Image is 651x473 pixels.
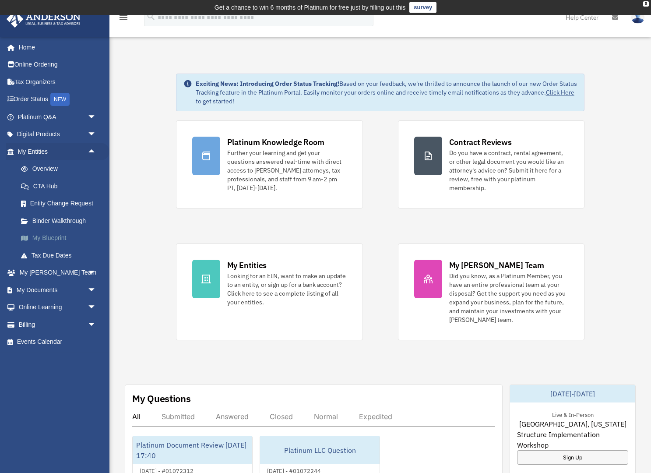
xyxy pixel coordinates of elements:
a: Binder Walkthrough [12,212,109,229]
a: Billingarrow_drop_down [6,316,109,333]
div: All [132,412,141,421]
span: arrow_drop_down [88,316,105,334]
a: My Entities Looking for an EIN, want to make an update to an entity, or sign up for a bank accoun... [176,244,363,340]
a: Tax Organizers [6,73,109,91]
div: Submitted [162,412,195,421]
div: Contract Reviews [449,137,512,148]
span: arrow_drop_down [88,108,105,126]
strong: Exciting News: Introducing Order Status Tracking! [196,80,339,88]
div: Expedited [359,412,392,421]
a: survey [409,2,436,13]
span: arrow_drop_down [88,299,105,317]
div: Do you have a contract, rental agreement, or other legal document you would like an attorney's ad... [449,148,569,192]
a: CTA Hub [12,177,109,195]
a: Entity Change Request [12,195,109,212]
a: Events Calendar [6,333,109,351]
a: My Blueprint [12,229,109,247]
span: arrow_drop_down [88,264,105,282]
a: Click Here to get started! [196,88,574,105]
div: NEW [50,93,70,106]
div: Live & In-Person [545,409,601,419]
a: Sign Up [517,450,628,465]
div: Normal [314,412,338,421]
a: Platinum Knowledge Room Further your learning and get your questions answered real-time with dire... [176,120,363,208]
div: Did you know, as a Platinum Member, you have an entire professional team at your disposal? Get th... [449,272,569,324]
div: Closed [270,412,293,421]
span: arrow_drop_up [88,143,105,161]
a: Home [6,39,105,56]
div: My [PERSON_NAME] Team [449,260,544,271]
div: Looking for an EIN, want to make an update to an entity, or sign up for a bank account? Click her... [227,272,347,307]
img: Anderson Advisors Platinum Portal [4,11,83,28]
div: My Entities [227,260,267,271]
span: [GEOGRAPHIC_DATA], [US_STATE] [519,419,626,429]
div: Based on your feedback, we're thrilled to announce the launch of our new Order Status Tracking fe... [196,79,577,106]
a: Online Ordering [6,56,109,74]
div: close [643,1,649,7]
img: User Pic [631,11,644,24]
a: My Documentsarrow_drop_down [6,281,109,299]
div: Platinum Knowledge Room [227,137,324,148]
i: menu [118,12,129,23]
div: Answered [216,412,249,421]
span: arrow_drop_down [88,126,105,144]
a: Contract Reviews Do you have a contract, rental agreement, or other legal document you would like... [398,120,585,208]
span: Structure Implementation Workshop [517,429,628,450]
div: Get a chance to win 6 months of Platinum for free just by filling out this [215,2,406,13]
a: My Entitiesarrow_drop_up [6,143,109,160]
a: Tax Due Dates [12,247,109,264]
a: Platinum Q&Aarrow_drop_down [6,108,109,126]
a: My [PERSON_NAME] Team Did you know, as a Platinum Member, you have an entire professional team at... [398,244,585,340]
div: Platinum LLC Question [260,436,380,464]
div: Platinum Document Review [DATE] 17:40 [133,436,252,464]
div: [DATE]-[DATE] [510,385,635,402]
a: Overview [12,160,109,178]
a: menu [118,15,129,23]
i: search [146,12,156,21]
span: arrow_drop_down [88,281,105,299]
a: Digital Productsarrow_drop_down [6,126,109,143]
div: My Questions [132,392,191,405]
a: Order StatusNEW [6,91,109,109]
div: Further your learning and get your questions answered real-time with direct access to [PERSON_NAM... [227,148,347,192]
a: My [PERSON_NAME] Teamarrow_drop_down [6,264,109,282]
a: Online Learningarrow_drop_down [6,299,109,316]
